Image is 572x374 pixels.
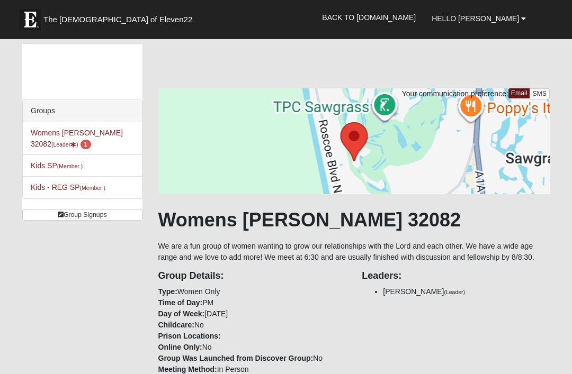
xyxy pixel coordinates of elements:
[508,88,530,98] a: Email
[51,141,78,148] small: (Leader )
[43,14,192,25] span: The [DEMOGRAPHIC_DATA] of Eleven22
[158,321,194,329] strong: Childcare:
[158,287,177,296] strong: Type:
[383,286,550,297] li: [PERSON_NAME]
[158,270,346,282] h4: Group Details:
[20,9,41,30] img: Eleven22 logo
[23,100,142,122] div: Groups
[31,161,83,170] a: Kids SP(Member )
[22,209,142,221] a: Group Signups
[362,270,550,282] h4: Leaders:
[158,208,550,231] h1: Womens [PERSON_NAME] 32082
[432,14,519,23] span: Hello [PERSON_NAME]
[402,89,508,98] span: Your communication preference:
[31,183,105,191] a: Kids - REG SP(Member )
[14,4,226,30] a: The [DEMOGRAPHIC_DATA] of Eleven22
[31,129,123,148] a: Womens [PERSON_NAME] 32082(Leader) 1
[158,309,205,318] strong: Day of Week:
[424,5,534,32] a: Hello [PERSON_NAME]
[80,185,105,191] small: (Member )
[158,354,314,362] strong: Group Was Launched from Discover Group:
[314,4,424,31] a: Back to [DOMAIN_NAME]
[158,343,202,351] strong: Online Only:
[158,332,221,340] strong: Prison Locations:
[444,289,465,295] small: (Leader)
[57,163,83,169] small: (Member )
[158,298,203,307] strong: Time of Day:
[529,88,550,99] a: SMS
[81,140,92,149] span: number of pending members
